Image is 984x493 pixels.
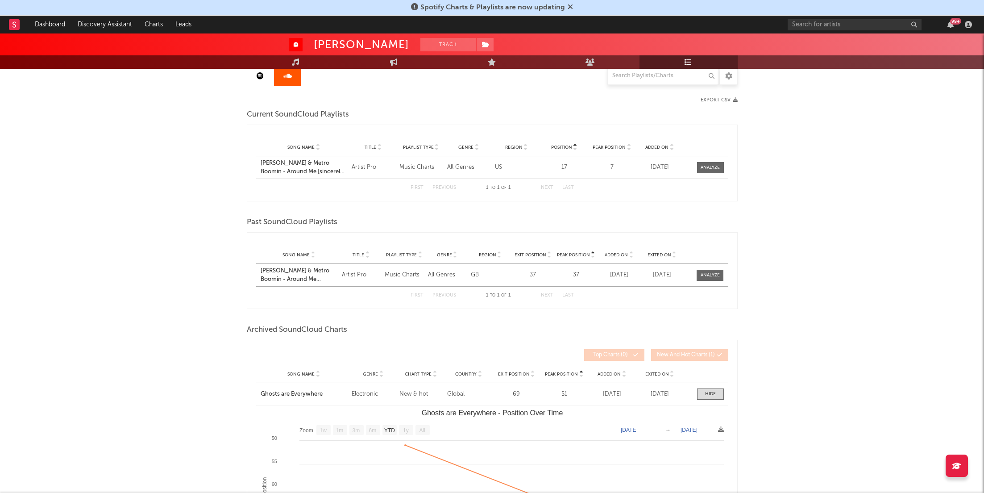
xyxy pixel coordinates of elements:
[543,163,586,172] div: 17
[638,390,681,399] div: [DATE]
[437,252,452,258] span: Genre
[386,252,417,258] span: Playlist Type
[950,18,961,25] div: 99 +
[638,163,681,172] div: [DATE]
[169,16,198,33] a: Leads
[541,293,553,298] button: Next
[420,4,565,11] span: Spotify Charts & Playlists are now updating
[490,186,495,190] span: to
[365,145,376,150] span: Title
[495,390,538,399] div: 69
[455,372,477,377] span: Country
[607,67,719,85] input: Search Playlists/Charts
[665,427,671,433] text: →
[432,293,456,298] button: Previous
[605,252,628,258] span: Added On
[403,145,434,150] span: Playlist Type
[261,159,347,176] a: [PERSON_NAME] & Metro Boomin - Around Me [sincerely [PERSON_NAME]. Edit]
[419,427,425,434] text: All
[447,163,490,172] div: All Genres
[584,349,644,361] button: Top Charts(0)
[399,163,443,172] div: Music Charts
[411,293,423,298] button: First
[788,19,922,30] input: Search for artists
[551,145,572,150] span: Position
[421,409,563,417] text: Ghosts are Everywhere - Position Over Time
[701,97,738,103] button: Export CSV
[420,38,476,51] button: Track
[352,390,395,399] div: Electronic
[505,145,523,150] span: Region
[247,325,347,335] span: Archived SoundCloud Charts
[651,349,728,361] button: New And Hot Charts(1)
[336,427,343,434] text: 1m
[405,372,432,377] span: Chart Type
[545,372,578,377] span: Peak Position
[411,185,423,190] button: First
[369,427,376,434] text: 6m
[568,4,573,11] span: Dismiss
[543,390,586,399] div: 51
[271,435,277,441] text: 50
[314,38,409,51] div: [PERSON_NAME]
[590,163,634,172] div: 7
[657,352,715,358] span: New And Hot Charts ( 1 )
[271,481,277,487] text: 60
[600,271,638,280] div: [DATE]
[352,427,360,434] text: 3m
[385,271,423,280] div: Music Charts
[29,16,71,33] a: Dashboard
[593,145,626,150] span: Peak Position
[320,427,327,434] text: 1w
[490,293,495,297] span: to
[590,390,634,399] div: [DATE]
[562,293,574,298] button: Last
[557,252,590,258] span: Peak Position
[501,293,507,297] span: of
[479,252,496,258] span: Region
[681,427,698,433] text: [DATE]
[598,372,621,377] span: Added On
[299,427,313,434] text: Zoom
[261,390,347,399] a: Ghosts are Everywhere
[474,183,523,193] div: 1 1 1
[432,185,456,190] button: Previous
[363,372,378,377] span: Genre
[403,427,409,434] text: 1y
[648,252,671,258] span: Exited On
[353,252,364,258] span: Title
[399,390,443,399] div: New & hot
[947,21,954,28] button: 99+
[447,390,490,399] div: Global
[471,271,509,280] div: GB
[621,427,638,433] text: [DATE]
[514,271,552,280] div: 37
[271,459,277,464] text: 55
[384,427,394,434] text: YTD
[261,267,338,284] a: [PERSON_NAME] & Metro Boomin - Around Me [sincerely [PERSON_NAME]. Edit]
[495,163,538,172] div: US
[247,109,349,120] span: Current SoundCloud Playlists
[474,290,523,301] div: 1 1 1
[562,185,574,190] button: Last
[643,271,681,280] div: [DATE]
[458,145,473,150] span: Genre
[515,252,546,258] span: Exit Position
[645,145,668,150] span: Added On
[287,372,315,377] span: Song Name
[352,163,395,172] div: Artist Pro
[282,252,310,258] span: Song Name
[557,271,595,280] div: 37
[428,271,466,280] div: All Genres
[645,372,669,377] span: Exited On
[501,186,507,190] span: of
[71,16,138,33] a: Discovery Assistant
[287,145,315,150] span: Song Name
[541,185,553,190] button: Next
[138,16,169,33] a: Charts
[498,372,530,377] span: Exit Position
[247,217,337,228] span: Past SoundCloud Playlists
